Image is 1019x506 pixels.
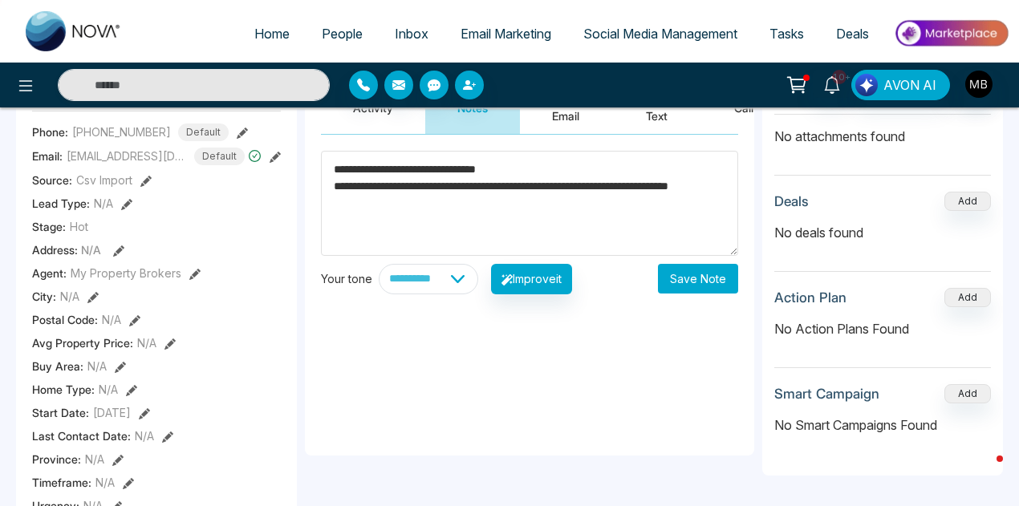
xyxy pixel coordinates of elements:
[32,123,68,140] span: Phone:
[944,384,991,403] button: Add
[71,265,181,281] span: My Property Brokers
[194,148,245,165] span: Default
[774,386,879,402] h3: Smart Campaign
[461,26,551,42] span: Email Marketing
[254,26,290,42] span: Home
[944,288,991,307] button: Add
[395,26,428,42] span: Inbox
[137,334,156,351] span: N/A
[491,264,572,294] button: Improveit
[85,451,104,468] span: N/A
[93,404,131,421] span: [DATE]
[820,18,885,49] a: Deals
[95,474,115,491] span: N/A
[94,195,113,212] span: N/A
[965,71,993,98] img: User Avatar
[32,195,90,212] span: Lead Type:
[567,18,753,49] a: Social Media Management
[445,18,567,49] a: Email Marketing
[883,75,936,95] span: AVON AI
[32,358,83,374] span: Buy Area :
[32,404,89,421] span: Start Date :
[753,18,820,49] a: Tasks
[836,26,869,42] span: Deals
[32,241,101,258] span: Address:
[32,451,81,468] span: Province :
[81,243,101,257] span: N/A
[306,18,379,49] a: People
[99,381,118,398] span: N/A
[774,289,846,306] h3: Action Plan
[774,115,991,146] p: No attachments found
[832,70,846,84] span: 10+
[851,70,950,100] button: AVON AI
[964,451,1003,490] iframe: Intercom live chat
[32,474,91,491] span: Timeframe :
[76,172,132,188] span: Csv Import
[32,334,133,351] span: Avg Property Price :
[425,81,520,134] button: Notes
[60,288,79,305] span: N/A
[893,15,1009,51] img: Market-place.gif
[769,26,804,42] span: Tasks
[774,415,991,435] p: No Smart Campaigns Found
[774,193,809,209] h3: Deals
[774,223,991,242] p: No deals found
[32,288,56,305] span: City :
[32,265,67,281] span: Agent:
[67,148,187,164] span: [EMAIL_ADDRESS][DOMAIN_NAME]
[32,427,131,444] span: Last Contact Date :
[32,381,95,398] span: Home Type :
[520,81,611,134] button: Send Email
[32,218,66,235] span: Stage:
[32,172,72,188] span: Source:
[944,192,991,211] button: Add
[611,81,702,134] button: Send Text
[32,311,98,328] span: Postal Code :
[102,311,121,328] span: N/A
[813,70,851,98] a: 10+
[583,26,737,42] span: Social Media Management
[72,123,171,140] span: [PHONE_NUMBER]
[238,18,306,49] a: Home
[178,123,229,141] span: Default
[321,81,425,134] button: Activity
[32,148,63,164] span: Email:
[87,358,107,374] span: N/A
[135,427,154,444] span: N/A
[658,264,738,293] button: Save Note
[702,81,786,134] button: Call
[26,11,122,51] img: Nova CRM Logo
[322,26,363,42] span: People
[774,319,991,338] p: No Action Plans Found
[321,270,379,287] div: Your tone
[855,74,878,96] img: Lead Flow
[70,218,88,235] span: Hot
[379,18,445,49] a: Inbox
